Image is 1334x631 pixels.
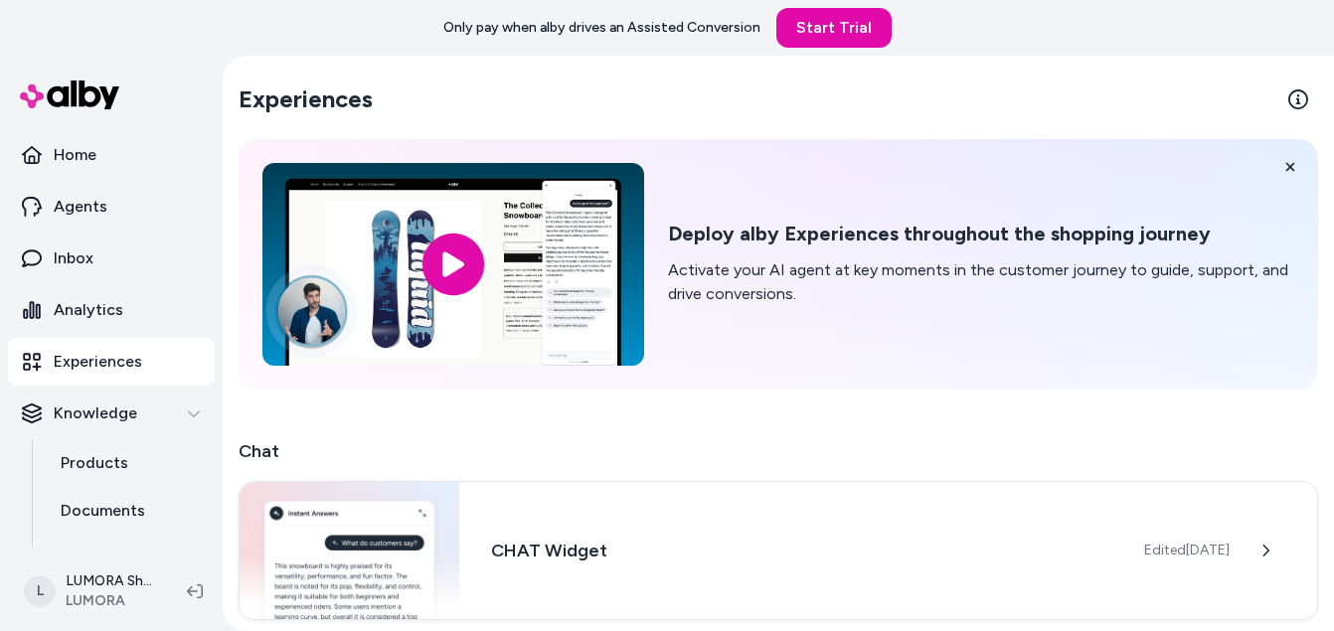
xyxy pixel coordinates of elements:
p: Home [54,143,96,167]
p: Knowledge [54,401,137,425]
p: Products [61,451,128,475]
h2: Chat [239,437,1318,465]
h3: CHAT Widget [491,537,1112,564]
span: LUMORA [66,591,155,611]
button: LLUMORA ShopifyLUMORA [12,559,171,623]
h2: Experiences [239,83,373,115]
p: Documents [61,499,145,523]
p: Only pay when alby drives an Assisted Conversion [443,18,760,38]
a: Rules [41,535,215,582]
a: Analytics [8,286,215,334]
p: Analytics [54,298,123,322]
button: Knowledge [8,390,215,437]
h2: Deploy alby Experiences throughout the shopping journey [668,222,1294,246]
span: Edited [DATE] [1144,541,1230,560]
p: Rules [61,547,100,570]
p: Experiences [54,350,142,374]
a: Documents [41,487,215,535]
p: Activate your AI agent at key moments in the customer journey to guide, support, and drive conver... [668,258,1294,306]
a: Experiences [8,338,215,386]
a: Chat widgetCHAT WidgetEdited[DATE] [239,481,1318,620]
p: LUMORA Shopify [66,571,155,591]
a: Home [8,131,215,179]
img: alby Logo [20,80,119,109]
a: Inbox [8,235,215,282]
p: Inbox [54,246,93,270]
span: L [24,575,56,607]
img: Chat widget [240,482,459,619]
a: Start Trial [776,8,892,48]
p: Agents [54,195,107,219]
a: Products [41,439,215,487]
a: Agents [8,183,215,231]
